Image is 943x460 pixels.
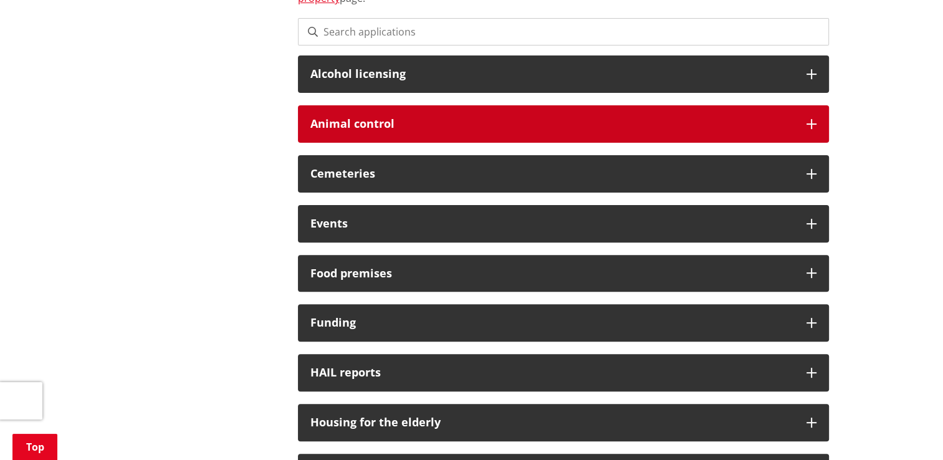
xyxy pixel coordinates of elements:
[310,416,794,429] h3: Housing for the elderly
[310,317,794,329] h3: Funding
[310,118,794,130] h3: Animal control
[310,68,794,80] h3: Alcohol licensing
[310,267,794,280] h3: Food premises
[310,367,794,379] h3: HAIL reports
[886,408,931,453] iframe: Messenger Launcher
[310,218,794,230] h3: Events
[12,434,57,460] a: Top
[298,18,829,46] input: Search applications
[310,168,794,180] h3: Cemeteries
